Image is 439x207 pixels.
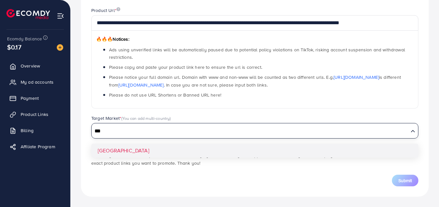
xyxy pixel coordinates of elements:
button: Submit [392,175,418,186]
img: menu [57,12,64,20]
li: [GEOGRAPHIC_DATA] [91,144,418,158]
span: Product Links [21,111,48,118]
img: image [57,44,63,51]
p: *Note: If you use unverified product links, the Ecomdy system will notify the support team to rev... [91,151,418,167]
span: Billing [21,127,34,134]
a: Overview [5,59,65,72]
span: Please do not use URL Shortens or Banned URL here! [109,92,221,98]
div: Search for option [91,123,418,139]
a: [URL][DOMAIN_NAME] [334,74,379,80]
span: My ad accounts [21,79,54,85]
span: Overview [21,63,40,69]
a: Billing [5,124,65,137]
a: My ad accounts [5,76,65,88]
iframe: Chat [412,178,434,202]
span: 🔥🔥🔥 [96,36,113,42]
span: Notices: [96,36,129,42]
span: Please copy and paste your product link here to ensure the url is correct. [109,64,262,70]
a: [URL][DOMAIN_NAME] [118,82,164,88]
a: Payment [5,92,65,105]
a: Product Links [5,108,65,121]
span: (You can add multi-country) [121,115,171,121]
img: logo [6,9,50,19]
label: Product Url [91,7,120,14]
a: Affiliate Program [5,140,65,153]
span: Affiliate Program [21,143,55,150]
label: Target Market [91,115,171,121]
img: image [116,7,120,11]
span: Ads using unverified links will be automatically paused due to potential policy violations on Tik... [109,47,405,60]
span: Please notice your full domain url. Domain with www and non-www will be counted as two different ... [109,74,401,88]
span: Payment [21,95,39,101]
span: Submit [398,177,412,184]
input: Search for option [92,126,408,136]
span: $0.17 [7,42,21,52]
span: Ecomdy Balance [7,36,42,42]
